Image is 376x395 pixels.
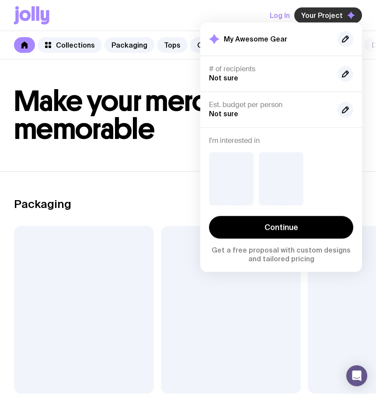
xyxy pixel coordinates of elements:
[301,11,343,20] span: Your Project
[346,365,367,386] div: Open Intercom Messenger
[224,35,287,43] h2: My Awesome Gear
[209,136,353,145] h4: I'm interested in
[209,65,331,73] h4: # of recipients
[56,41,95,49] span: Collections
[104,37,154,53] a: Packaging
[209,246,353,263] p: Get a free proposal with custom designs and tailored pricing
[38,37,102,53] a: Collections
[209,110,238,118] span: Not sure
[190,37,240,53] a: Outerwear
[270,7,290,23] button: Log In
[14,84,221,146] span: Make your merch memorable
[209,74,238,82] span: Not sure
[209,216,353,239] a: Continue
[294,7,362,23] button: Your Project
[209,100,331,109] h4: Est. budget per person
[157,37,188,53] a: Tops
[14,197,71,211] h2: Packaging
